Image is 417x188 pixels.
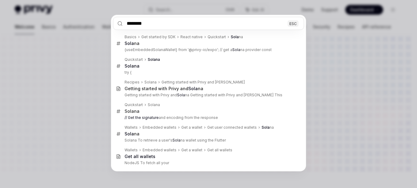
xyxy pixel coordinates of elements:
b: Sola [188,86,198,91]
div: na [125,131,140,137]
b: Sola [172,138,180,142]
p: try { [125,70,291,75]
div: Embedded wallets [143,148,176,153]
div: React native [180,35,203,39]
p: NodeJS To fetch all your [125,160,291,165]
b: Solana [148,57,160,62]
div: Getting started with Privy and [PERSON_NAME] [161,80,245,85]
p: {useEmbeddedSolanaWallet} from '@privy-io/expo'; // get a na provider const [125,47,291,52]
b: Sola [231,35,239,39]
div: Get all wallets [207,148,232,153]
div: Get started by SDK [141,35,176,39]
div: Get a wallet [181,148,202,153]
p: Getting started with Privy and na Getting started with Privy and [PERSON_NAME] This [125,93,291,98]
div: Ask AI assistant [113,168,304,179]
div: Get a wallet [181,125,202,130]
b: Sola [232,47,240,52]
div: Basics [125,35,136,39]
div: na [262,125,274,130]
div: Wallets [125,148,138,153]
div: Embedded wallets [143,125,176,130]
div: Solana [144,80,157,85]
div: Quickstart [125,57,143,62]
div: Wallets [125,125,138,130]
div: ESC [288,20,299,27]
b: // Get the signature [125,115,159,120]
b: Get all wallets [125,154,155,159]
p: Solana To retrieve a user's na wallet using the Flutter [125,138,291,143]
b: Sola [262,125,270,130]
b: Sola [125,131,134,136]
div: na [231,35,243,39]
b: Sola [125,41,134,46]
div: na [125,41,140,46]
div: Quickstart [208,35,226,39]
p: and encoding from the response [125,115,291,120]
div: Get user connected wallets [207,125,257,130]
div: Solana [125,109,140,114]
b: Solana [125,63,140,68]
div: Solana [148,102,160,107]
div: Getting started with Privy and na [125,86,203,91]
div: Quickstart [125,102,143,107]
b: Sola [177,93,185,97]
div: Recipes [125,80,140,85]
